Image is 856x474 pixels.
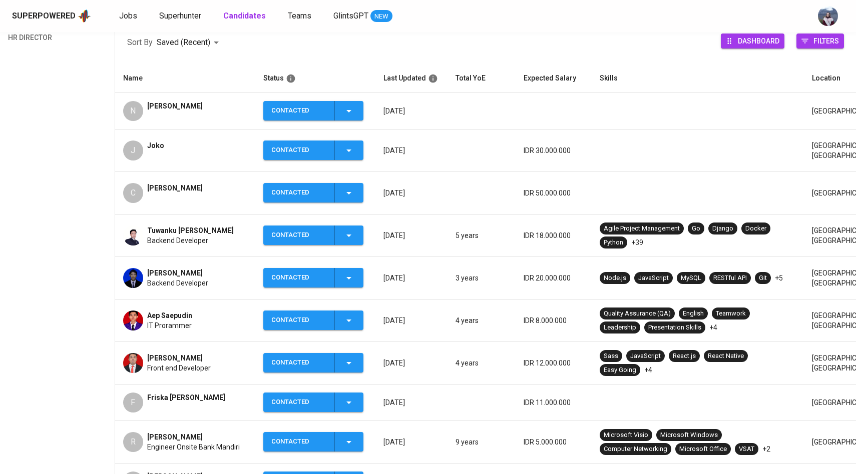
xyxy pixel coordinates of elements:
div: Contacted [271,225,326,245]
div: J [123,140,143,160]
th: Name [115,64,255,93]
div: Leadership [604,323,636,332]
a: Superhunter [159,10,203,22]
p: [DATE] [383,106,440,116]
button: Contacted [263,432,363,451]
div: Git [759,273,767,283]
span: HR Director [8,31,63,44]
span: GlintsGPT [333,11,368,20]
button: Filters [796,33,844,48]
div: Sass [604,351,618,361]
div: Teamwork [716,309,746,318]
img: b225c21949de022a3a1268e5d9c8632b.jpg [123,225,143,245]
div: R [123,432,143,452]
th: Skills [592,64,804,93]
div: JavaScript [630,351,661,361]
div: RESTful API [713,273,747,283]
span: Teams [288,11,311,20]
button: Contacted [263,392,363,412]
p: [DATE] [383,230,440,240]
p: 4 years [456,315,508,325]
span: IT Prorammer [147,320,192,330]
p: IDR 5.000.000 [524,437,584,447]
p: [DATE] [383,273,440,283]
button: Contacted [263,225,363,245]
button: Contacted [263,353,363,372]
th: Status [255,64,375,93]
div: Go [692,224,700,233]
div: Easy Going [604,365,636,375]
p: IDR 50.000.000 [524,188,584,198]
p: IDR 8.000.000 [524,315,584,325]
th: Last Updated [375,64,448,93]
div: Microsoft Office [679,444,727,454]
div: Docker [745,224,766,233]
p: +5 [775,273,783,283]
div: F [123,392,143,412]
div: Contacted [271,432,326,451]
p: IDR 30.000.000 [524,145,584,155]
span: [PERSON_NAME] [147,101,203,111]
div: Computer Networking [604,444,667,454]
div: Microsoft Visio [604,430,648,440]
span: Backend Developer [147,278,208,288]
span: [PERSON_NAME] [147,353,203,363]
div: Contacted [271,353,326,372]
div: Saved (Recent) [157,33,222,52]
a: Jobs [119,10,139,22]
span: Engineer Onsite Bank Mandiri [147,442,240,452]
p: [DATE] [383,315,440,325]
div: Contacted [271,268,326,287]
b: Candidates [223,11,266,20]
button: Dashboard [721,33,784,48]
img: dccfb96fefc283385104ffda97e01743.jpg [123,353,143,373]
p: +4 [709,322,717,332]
img: 5d9fd592213f143538958152b8b67399.jpg [123,310,143,330]
div: Contacted [271,101,326,120]
p: +39 [631,237,643,247]
p: 5 years [456,230,508,240]
a: Candidates [223,10,268,22]
div: Contacted [271,392,326,412]
p: 3 years [456,273,508,283]
a: Superpoweredapp logo [12,8,91,23]
th: Expected Salary [516,64,592,93]
div: Contacted [271,310,326,330]
img: app logo [78,8,91,23]
div: English [683,309,704,318]
p: IDR 18.000.000 [524,230,584,240]
p: +2 [762,444,770,454]
p: IDR 11.000.000 [524,397,584,407]
div: Superpowered [12,10,76,22]
div: Django [712,224,733,233]
a: GlintsGPT NEW [333,10,392,22]
div: Contacted [271,140,326,160]
p: 9 years [456,437,508,447]
div: C [123,183,143,203]
span: Aep Saepudin [147,310,192,320]
div: Microsoft Windows [660,430,718,440]
span: NEW [370,11,392,21]
p: [DATE] [383,358,440,368]
div: Quality Assurance (QA) [604,309,671,318]
th: Total YoE [448,64,516,93]
img: 1ac5b0d620682aad999b80b7eb2464a3.jpeg [123,268,143,288]
span: Filters [813,34,839,47]
p: [DATE] [383,437,440,447]
span: Tuwanku [PERSON_NAME] [147,225,234,235]
img: christine.raharja@glints.com [818,6,838,26]
p: IDR 20.000.000 [524,273,584,283]
div: MySQL [681,273,701,283]
button: Contacted [263,140,363,160]
div: Presentation Skills [648,323,701,332]
button: Contacted [263,310,363,330]
span: [PERSON_NAME] [147,183,203,193]
div: N [123,101,143,121]
div: Node.js [604,273,626,283]
div: VSAT [739,444,754,454]
div: Python [604,238,623,247]
p: IDR 12.000.000 [524,358,584,368]
span: Joko [147,140,164,150]
p: +4 [644,365,652,375]
span: [PERSON_NAME] [147,432,203,442]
